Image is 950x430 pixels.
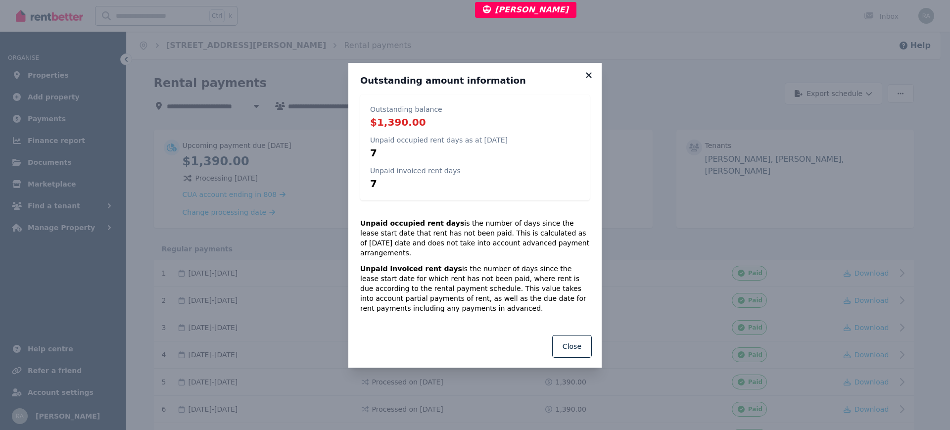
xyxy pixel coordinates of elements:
p: is the number of days since the lease start date for which rent has not been paid, where rent is ... [360,264,590,313]
strong: Unpaid occupied rent days [360,219,464,227]
p: Unpaid occupied rent days as at [DATE] [370,135,508,145]
strong: Unpaid invoiced rent days [360,265,462,273]
button: Close [552,335,592,358]
p: 7 [370,146,508,160]
p: Outstanding balance [370,104,442,114]
p: 7 [370,177,461,191]
p: is the number of days since the lease start date that rent has not been paid. This is calculated ... [360,218,590,258]
p: Unpaid invoiced rent days [370,166,461,176]
h3: Outstanding amount information [360,75,590,87]
p: $1,390.00 [370,115,442,129]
